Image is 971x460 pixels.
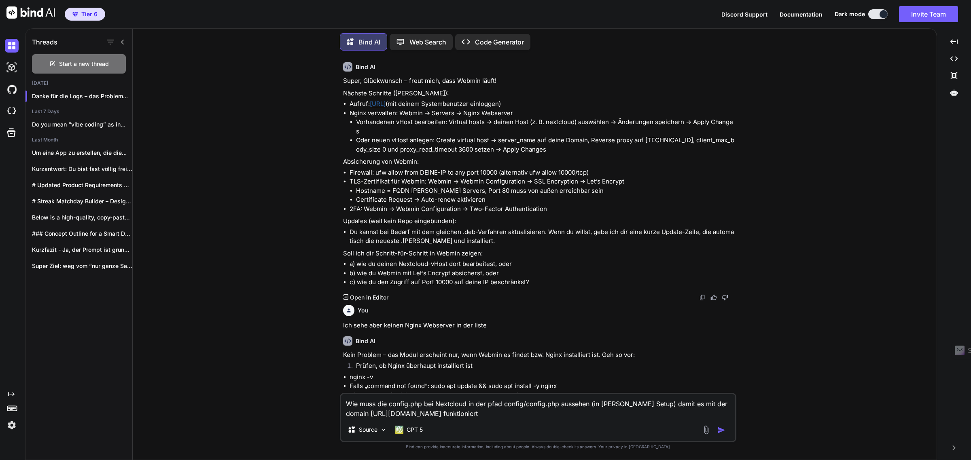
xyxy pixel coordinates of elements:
p: Web Search [409,37,446,47]
p: Source [359,426,377,434]
li: nginx -v [350,373,735,382]
li: 2FA: Webmin -> Webmin Configuration -> Two-Factor Authentication [350,205,735,214]
img: darkChat [5,39,19,53]
li: Certificate Request -> Auto-renew aktivieren [356,195,735,205]
p: Kein Problem – das Modul erscheint nur, wenn Webmin es findet bzw. Nginx installiert ist. Geh so ... [343,350,735,360]
p: Kurzantwort: Du bist fast völlig frei. Mit... [32,165,132,173]
h2: Last Month [25,137,132,143]
img: Bind AI [6,6,55,19]
span: Start a new thread [59,60,109,68]
img: GPT 5 [395,426,403,434]
p: Soll ich dir Schritt-für-Schritt in Webmin zeigen: [343,249,735,258]
button: Discord Support [721,10,767,19]
li: Oder neuen vHost anlegen: Create virtual host -> server_name auf deine Domain, Reverse proxy auf ... [356,136,735,154]
li: TLS-Zertifikat für Webmin: Webmin -> Webmin Configuration -> SSL Encryption -> Let’s Encrypt [350,177,735,205]
p: Kurzfazit - Ja, der Prompt ist grundsätzlich... [32,246,132,254]
p: Do you mean “vibe coding” as in... [32,120,132,129]
h6: Bind AI [356,63,375,71]
p: # Updated Product Requirements Document (PRD): JSON-to-CSV... [32,181,132,189]
p: Below is a high-quality, copy-paste-ready prompt you... [32,213,132,222]
p: Absicherung von Webmin: [343,157,735,167]
p: Bind can provide inaccurate information, including about people. Always double-check its answers.... [340,444,736,450]
p: Danke für die Logs – das Problem... [32,92,132,100]
img: settings [5,418,19,432]
li: Hostname = FQDN [PERSON_NAME] Servers, Port 80 muss von außen erreichbar sein [356,186,735,196]
p: Code Generator [475,37,524,47]
p: ### Concept Outline for a Smart Data... [32,230,132,238]
li: Vorhandenen vHost bearbeiten: Virtual hosts -> deinen Host (z. B. nextcloud) auswählen -> Änderun... [356,118,735,136]
p: Bind AI [358,37,380,47]
button: premiumTier 6 [65,8,105,21]
h6: Bind AI [356,337,375,345]
li: Nginx verwalten: Webmin -> Servers -> Nginx Webserver [350,109,735,154]
p: Super, Glückwunsch – freut mich, dass Webmin läuft! [343,76,735,86]
img: icon [717,426,725,434]
img: premium [72,12,78,17]
img: cloudideIcon [5,104,19,118]
p: Um eine App zu erstellen, die die... [32,149,132,157]
p: Updates (weil kein Repo eingebunden): [343,217,735,226]
li: Dienst starten/aktivieren: sudo systemctl enable --now nginx [350,391,735,400]
button: Documentation [780,10,823,19]
img: darkAi-studio [5,61,19,74]
li: Falls „command not found“: sudo apt update && sudo apt install -y nginx [350,382,735,391]
button: Invite Team [899,6,958,22]
p: GPT 5 [407,426,423,434]
p: Nächste Schritte ([PERSON_NAME]): [343,89,735,98]
p: Super Ziel: weg vom “nur ganze Saison... [32,262,132,270]
a: [URL] [370,100,386,108]
span: Discord Support [721,11,767,18]
li: Firewall: ufw allow from DEINE-IP to any port 10000 (alternativ ufw allow 10000/tcp) [350,168,735,177]
h2: Last 7 Days [25,108,132,115]
li: Prüfen, ob Nginx überhaupt installiert ist [350,361,735,373]
li: a) wie du deinen Nextcloud-vHost dort bearbeitest, oder [350,260,735,269]
h2: [DATE] [25,80,132,87]
h1: Threads [32,37,57,47]
h6: You [358,306,369,314]
p: Open in Editor [350,293,388,302]
img: Pick Models [380,426,387,433]
img: dislike [722,294,728,301]
p: # Streak Matchday Builder – Design Mockup... [32,197,132,205]
span: Dark mode [835,10,865,18]
img: copy [699,294,706,301]
li: b) wie du Webmin mit Let’s Encrypt absicherst, oder [350,269,735,278]
li: Du kannst bei Bedarf mit dem gleichen .deb-Verfahren aktualisieren. Wenn du willst, gebe ich dir ... [350,228,735,246]
img: attachment [702,425,711,435]
img: githubDark [5,82,19,96]
li: Aufruf: (mit deinem Systembenutzer einloggen) [350,99,735,109]
textarea: Wie muss die config.php bei Nextcloud in der pfad config/config.php aussehen (in [PERSON_NAME] Se... [341,394,735,418]
li: c) wie du den Zugriff auf Port 10000 auf deine IP beschränkst? [350,278,735,287]
img: like [710,294,717,301]
span: Tier 6 [81,10,98,18]
span: Documentation [780,11,823,18]
p: Ich sehe aber keinen Nginx Webserver in der liste [343,321,735,330]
